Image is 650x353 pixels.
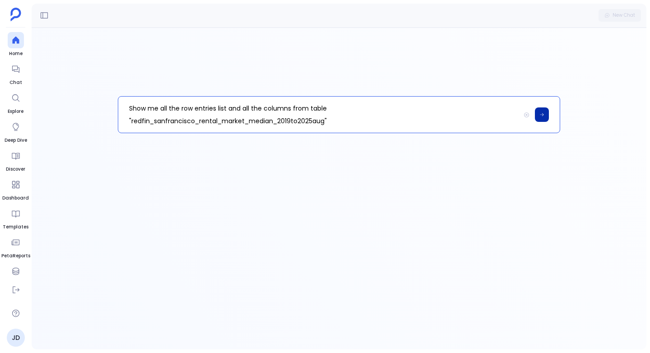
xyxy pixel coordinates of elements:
span: Dashboard [2,195,29,202]
a: JD [7,329,25,347]
a: Dashboard [2,176,29,202]
img: petavue logo [10,8,21,21]
span: Deep Dive [5,137,27,144]
a: Explore [8,90,24,115]
a: Discover [6,148,25,173]
a: PetaReports [1,234,30,260]
span: PetaReports [1,252,30,260]
a: Templates [3,205,28,231]
a: Chat [8,61,24,86]
a: Deep Dive [5,119,27,144]
span: Explore [8,108,24,115]
p: Show me all the row entries list and all the columns from table "redfin_sanfrancisco_rental_marke... [118,97,520,133]
a: Home [8,32,24,57]
span: Templates [3,223,28,231]
span: Chat [8,79,24,86]
span: Home [8,50,24,57]
span: Discover [6,166,25,173]
a: Data Hub [4,263,27,288]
